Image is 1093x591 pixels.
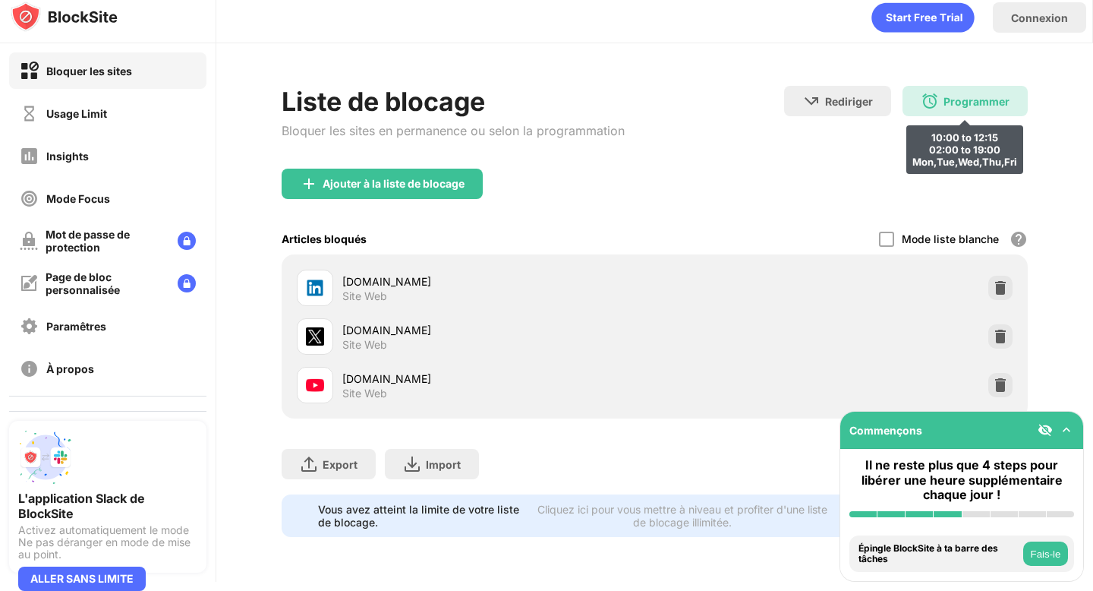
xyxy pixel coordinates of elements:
div: L'application Slack de BlockSite [18,491,197,521]
div: Bloquer les sites [46,65,132,77]
div: Il ne reste plus que 4 steps pour libérer une heure supplémentaire chaque jour ! [849,458,1074,502]
img: eye-not-visible.svg [1038,422,1053,438]
div: Export [323,458,358,471]
img: block-on.svg [20,62,39,81]
img: favicons [306,376,324,394]
img: logo-blocksite.svg [11,2,118,32]
div: Mode liste blanche [902,232,999,245]
div: Insights [46,150,89,163]
img: favicons [306,279,324,297]
div: Mot de passe de protection [46,228,165,254]
div: Site Web [342,387,387,400]
div: Cliquez ici pour vous mettre à niveau et profiter d'une liste de blocage illimitée. [531,503,833,529]
div: Commençons [849,424,922,437]
div: Activez automatiquement le mode Ne pas déranger en mode de mise au point. [18,524,197,561]
div: Connexion [1011,11,1068,24]
img: time-usage-off.svg [20,104,39,123]
div: [DOMAIN_NAME] [342,322,654,338]
div: Page de bloc personnalisée [46,270,165,296]
div: Import [426,458,461,471]
div: À propos [46,362,94,375]
img: focus-off.svg [20,189,39,208]
div: Vous avez atteint la limite de votre liste de blocage. [318,503,521,529]
img: settings-off.svg [20,317,39,336]
div: Usage Limit [46,107,107,120]
div: Rediriger [825,95,873,108]
img: omni-setup-toggle.svg [1059,422,1074,438]
div: Paramêtres [46,320,106,333]
img: customize-block-page-off.svg [20,274,38,292]
img: favicons [306,327,324,346]
div: Mode Focus [46,192,110,205]
div: Programmer [943,95,1010,108]
div: Liste de blocage [282,86,625,117]
div: Ajouter à la liste de blocage [323,178,465,190]
div: 02:00 to 19:00 [912,144,1017,156]
div: Articles bloqués [282,232,367,245]
div: [DOMAIN_NAME] [342,371,654,387]
div: Bloquer les sites en permanence ou selon la programmation [282,123,625,138]
img: about-off.svg [20,359,39,378]
img: lock-menu.svg [178,274,196,292]
img: lock-menu.svg [178,232,196,250]
div: animation [871,2,975,33]
div: Site Web [342,338,387,352]
button: Fais-le [1023,542,1068,566]
img: push-slack.svg [18,430,73,485]
img: password-protection-off.svg [20,232,38,250]
div: 10:00 to 12:15 [912,131,1017,144]
div: Mon,Tue,Wed,Thu,Fri [912,156,1017,168]
img: insights-off.svg [20,147,39,166]
div: Épingle BlockSite à ta barre des tâches [858,543,1019,565]
div: ALLER SANS LIMITE [18,567,146,591]
div: [DOMAIN_NAME] [342,273,654,289]
div: Site Web [342,289,387,303]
